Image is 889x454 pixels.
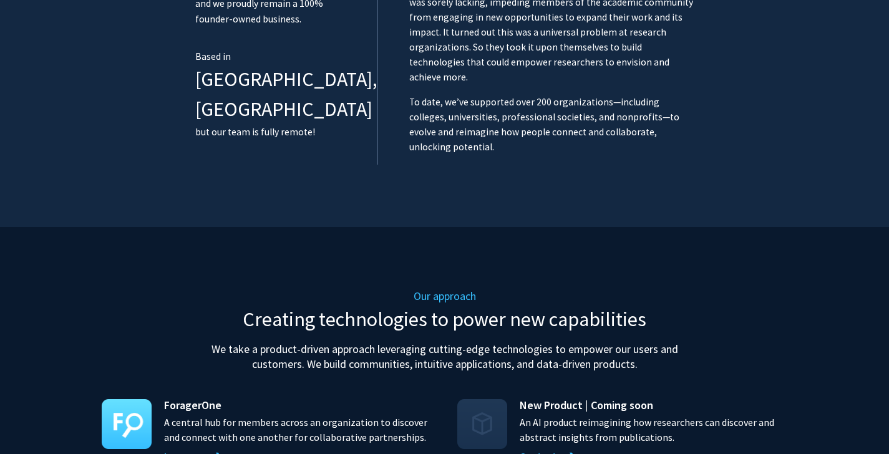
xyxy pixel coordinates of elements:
span: but our team is fully remote! [195,126,315,138]
h2: Creating technologies to power new capabilities [195,307,694,331]
p: An AI product reimagining how researchers can discover and abstract insights from publications. [520,415,788,445]
iframe: Chat [9,398,53,445]
img: foragerone_product_icon.png [102,399,152,449]
span: [GEOGRAPHIC_DATA], [GEOGRAPHIC_DATA] [195,67,377,122]
p: A central hub for members across an organization to discover and connect with one another for col... [164,415,432,445]
img: new_product_icon.png [457,399,507,449]
h5: Our approach [195,289,694,303]
p: To date, we’ve supported over 200 organizations—including colleges, universities, professional so... [409,95,694,155]
span: ForagerOne [164,397,221,413]
h5: We take a product-driven approach leveraging cutting-edge technologies to empower our users and c... [195,342,694,372]
span: Based in [195,51,231,62]
span: New Product | Coming soon [520,397,653,413]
